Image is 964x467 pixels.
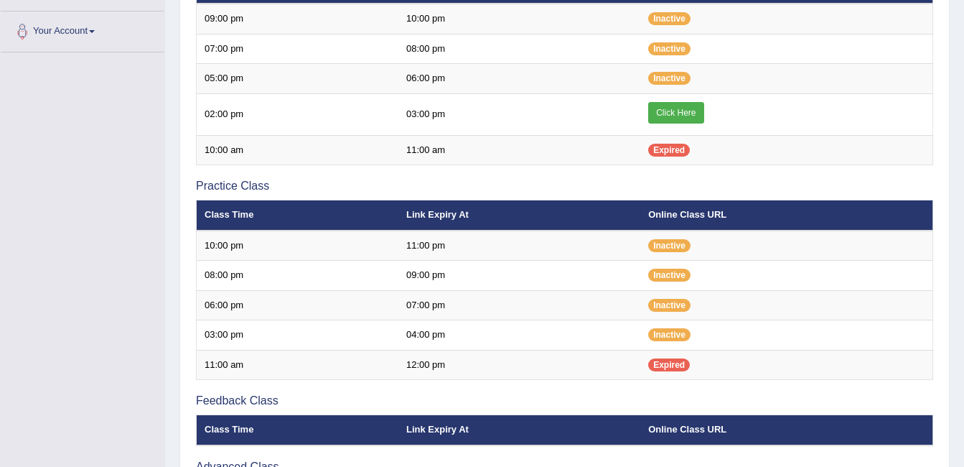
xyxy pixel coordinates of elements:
[648,144,690,157] span: Expired
[640,415,932,445] th: Online Class URL
[197,93,398,135] td: 02:00 pm
[197,4,398,34] td: 09:00 pm
[197,350,398,380] td: 11:00 am
[648,239,691,252] span: Inactive
[197,200,398,231] th: Class Time
[648,269,691,282] span: Inactive
[648,12,691,25] span: Inactive
[398,415,640,445] th: Link Expiry At
[398,34,640,64] td: 08:00 pm
[398,350,640,380] td: 12:00 pm
[197,320,398,351] td: 03:00 pm
[648,42,691,55] span: Inactive
[197,34,398,64] td: 07:00 pm
[1,11,164,47] a: Your Account
[197,135,398,165] td: 10:00 am
[648,102,703,124] a: Click Here
[398,64,640,94] td: 06:00 pm
[398,135,640,165] td: 11:00 am
[648,72,691,85] span: Inactive
[640,200,932,231] th: Online Class URL
[398,4,640,34] td: 10:00 pm
[648,359,690,371] span: Expired
[398,320,640,351] td: 04:00 pm
[197,415,398,445] th: Class Time
[196,180,933,193] h3: Practice Class
[398,261,640,291] td: 09:00 pm
[398,93,640,135] td: 03:00 pm
[197,290,398,320] td: 06:00 pm
[648,328,691,341] span: Inactive
[398,200,640,231] th: Link Expiry At
[197,231,398,261] td: 10:00 pm
[197,261,398,291] td: 08:00 pm
[398,231,640,261] td: 11:00 pm
[648,299,691,312] span: Inactive
[197,64,398,94] td: 05:00 pm
[398,290,640,320] td: 07:00 pm
[196,394,933,407] h3: Feedback Class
